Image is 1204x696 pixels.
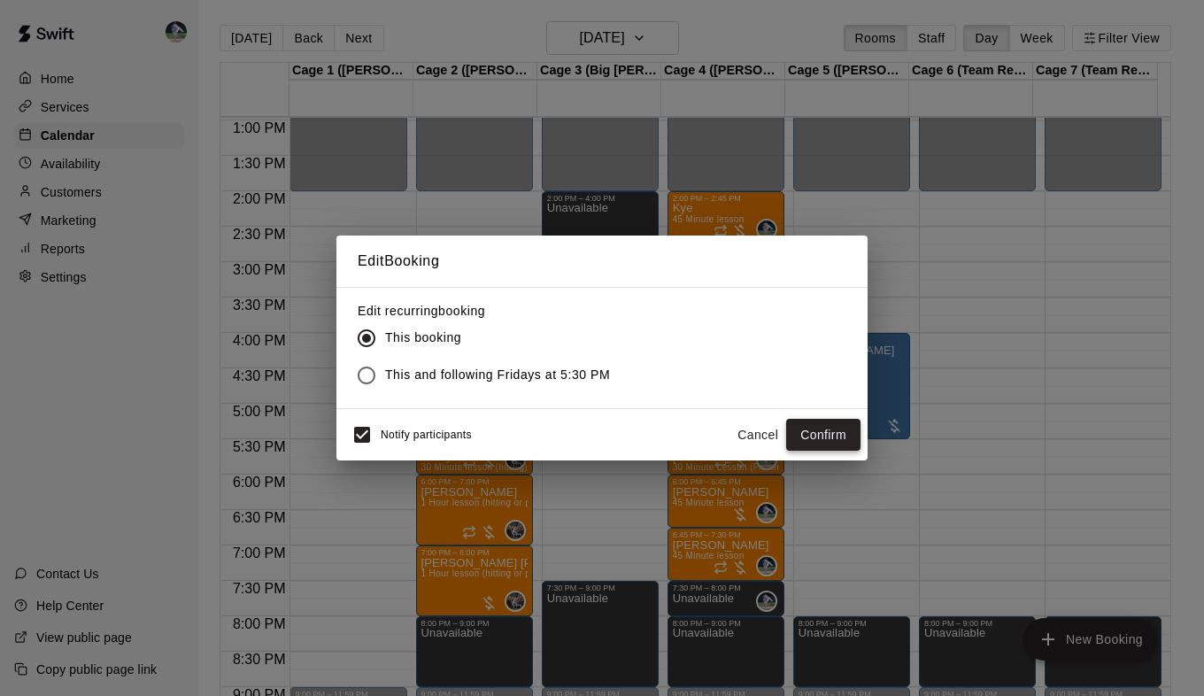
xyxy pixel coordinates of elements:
h2: Edit Booking [336,236,868,287]
button: Cancel [729,419,786,452]
label: Edit recurring booking [358,302,624,320]
button: Confirm [786,419,861,452]
span: Notify participants [381,429,472,441]
span: This booking [385,329,461,347]
span: This and following Fridays at 5:30 PM [385,366,610,384]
